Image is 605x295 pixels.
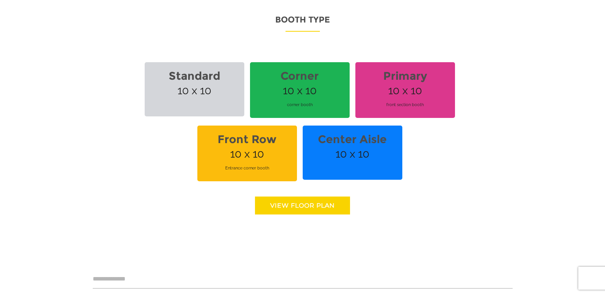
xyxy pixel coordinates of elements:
strong: Standard [149,65,240,87]
a: View floor Plan [255,197,350,214]
strong: Center Aisle [307,128,398,150]
span: 10 x 10 [355,62,455,118]
strong: Corner [255,65,345,87]
span: front section booth [360,94,450,115]
span: 10 x 10 [145,62,244,116]
strong: Primary [360,65,450,87]
span: 10 x 10 [197,126,297,181]
span: corner booth [255,94,345,115]
p: Booth Type [93,12,513,32]
strong: Front Row [202,128,292,150]
span: 10 x 10 [303,126,402,180]
span: Entrance corner booth [202,158,292,179]
span: 10 x 10 [250,62,350,118]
